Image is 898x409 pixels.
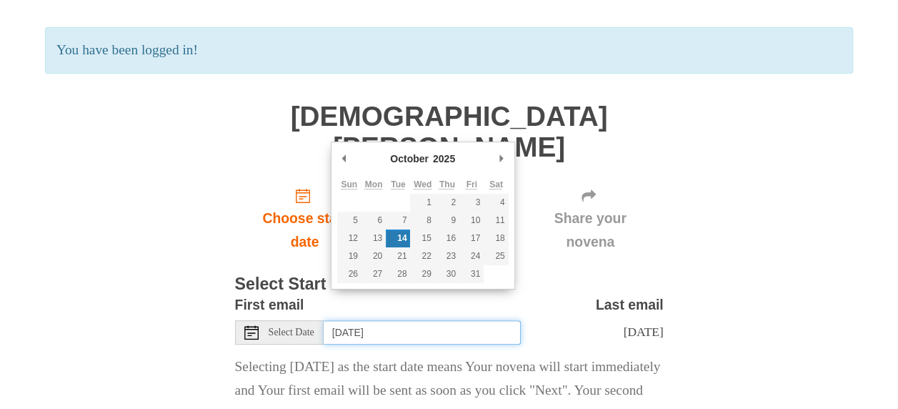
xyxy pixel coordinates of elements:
button: 18 [484,230,508,247]
button: 3 [459,194,484,212]
span: Choose start date [249,207,361,254]
button: 20 [361,247,386,265]
h3: Select Start Date [235,275,664,294]
button: 1 [410,194,434,212]
button: 30 [435,265,459,283]
button: 28 [386,265,410,283]
div: Click "Next" to confirm your start date first. [517,177,664,262]
abbr: Saturday [489,179,503,189]
button: 19 [337,247,361,265]
button: Next Month [494,148,509,169]
button: 25 [484,247,508,265]
abbr: Friday [466,179,477,189]
button: Previous Month [337,148,351,169]
span: [DATE] [623,325,663,339]
button: 22 [410,247,434,265]
span: Select Date [269,327,314,337]
abbr: Monday [365,179,383,189]
p: You have been logged in! [45,27,853,74]
button: 24 [459,247,484,265]
a: Choose start date [235,177,375,262]
button: 4 [484,194,508,212]
span: Share your novena [532,207,649,254]
button: 15 [410,230,434,247]
button: 10 [459,212,484,230]
button: 5 [337,212,361,230]
button: 21 [386,247,410,265]
button: 16 [435,230,459,247]
button: 9 [435,212,459,230]
abbr: Wednesday [414,179,431,189]
label: First email [235,293,304,317]
button: 2 [435,194,459,212]
abbr: Thursday [439,179,455,189]
button: 29 [410,265,434,283]
div: October [388,148,431,169]
div: 2025 [431,148,457,169]
button: 26 [337,265,361,283]
button: 23 [435,247,459,265]
button: 11 [484,212,508,230]
abbr: Sunday [341,179,357,189]
button: 6 [361,212,386,230]
abbr: Tuesday [391,179,405,189]
button: 8 [410,212,434,230]
button: 17 [459,230,484,247]
input: Use the arrow keys to pick a date [324,320,521,345]
button: 7 [386,212,410,230]
label: Last email [596,293,664,317]
h1: [DEMOGRAPHIC_DATA][PERSON_NAME] [235,102,664,162]
button: 31 [459,265,484,283]
button: 12 [337,230,361,247]
button: 27 [361,265,386,283]
button: 14 [386,230,410,247]
button: 13 [361,230,386,247]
